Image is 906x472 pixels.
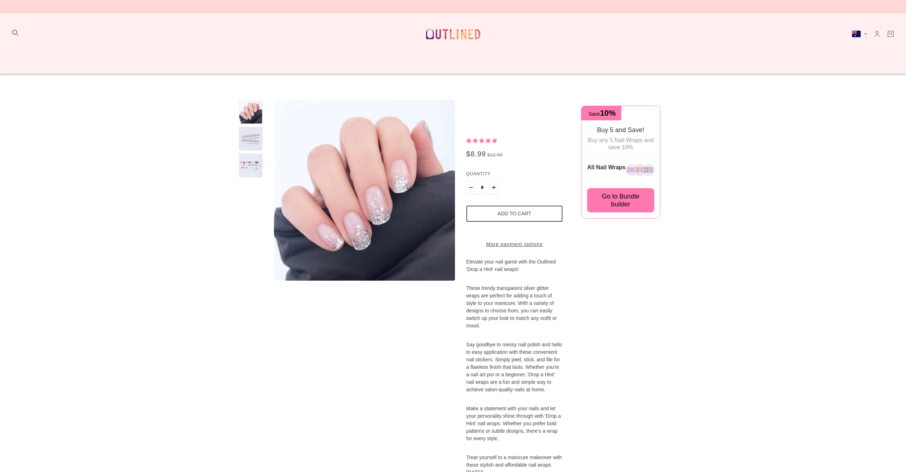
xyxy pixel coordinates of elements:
[11,29,19,37] button: Search
[274,100,455,281] modal-trigger: Enlarge product image
[887,30,895,38] a: Cart
[274,100,455,281] img: Drop A Hint (Transparent)-Adult Nail Wraps-Outlined
[466,341,563,405] p: Say goodbye to messy nail polish and hello to easy application with these convenient nail sticker...
[587,164,625,170] span: All Nail Wraps
[600,109,616,117] span: 10%
[873,30,881,38] a: Account
[597,126,644,134] span: Buy 5 and Save!
[466,285,563,341] p: These trendy transparent silver glitter wraps are perfect for adding a touch of style to your man...
[489,181,499,194] button: Plus
[589,111,616,117] span: Save
[466,258,563,285] p: Elevate your nail game with the Outlined 'Drop a Hint' nail wraps!
[466,206,563,222] button: Add to cart
[466,241,563,248] a: More payment options
[588,137,654,150] span: Buy any 5 Nail Wraps and save 10%
[466,181,476,194] button: Minus
[466,405,563,454] p: Make a statement with your nails and let your personality shine through with 'Drop a Hint' nail w...
[852,30,867,37] button: Australia
[466,150,486,158] span: $8.99
[487,152,503,157] span: $12.99
[422,19,485,49] a: Outlined
[591,192,650,208] span: Go to Bundle builder
[466,170,563,181] label: Quantity
[466,138,497,144] span: 5.00 stars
